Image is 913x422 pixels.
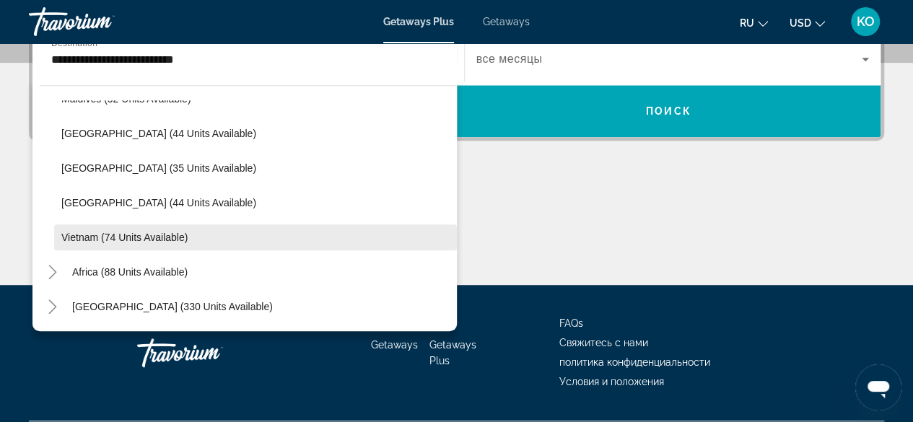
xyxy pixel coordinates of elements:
[371,339,418,351] a: Getaways
[847,6,884,37] button: User Menu
[65,259,195,285] button: Africa (88 units available)
[790,12,825,33] button: Change currency
[476,53,543,65] span: все месяцы
[483,16,530,27] a: Getaways
[54,120,457,146] button: [GEOGRAPHIC_DATA] (44 units available)
[61,128,256,139] span: [GEOGRAPHIC_DATA] (44 units available)
[559,356,710,368] a: политика конфиденциальности
[740,17,754,29] span: ru
[383,16,454,27] a: Getaways Plus
[65,294,280,320] button: [GEOGRAPHIC_DATA] (330 units available)
[61,197,256,208] span: [GEOGRAPHIC_DATA] (44 units available)
[32,33,881,137] div: Search widget
[72,266,188,278] span: Africa (88 units available)
[790,17,811,29] span: USD
[429,339,476,366] a: Getaways Plus
[559,376,664,387] a: Условия и положения
[40,260,65,285] button: Toggle Africa (88 units available)
[857,14,875,29] span: KO
[559,337,648,348] a: Свяжитесь с нами
[137,331,281,374] a: Travorium
[54,86,457,112] button: Maldives (52 units available)
[51,38,97,48] span: Destination
[559,317,583,329] a: FAQs
[740,12,768,33] button: Change language
[40,294,65,320] button: Toggle Middle East (330 units available)
[72,301,273,312] span: [GEOGRAPHIC_DATA] (330 units available)
[855,364,901,410] iframe: Кнопка запуска окна обмена сообщениями
[457,85,881,137] button: Поиск
[29,3,173,40] a: Travorium
[61,232,188,243] span: Vietnam (74 units available)
[54,190,457,216] button: [GEOGRAPHIC_DATA] (44 units available)
[61,162,256,174] span: [GEOGRAPHIC_DATA] (35 units available)
[54,155,457,181] button: [GEOGRAPHIC_DATA] (35 units available)
[646,105,691,117] span: Поиск
[54,224,457,250] button: Vietnam (74 units available)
